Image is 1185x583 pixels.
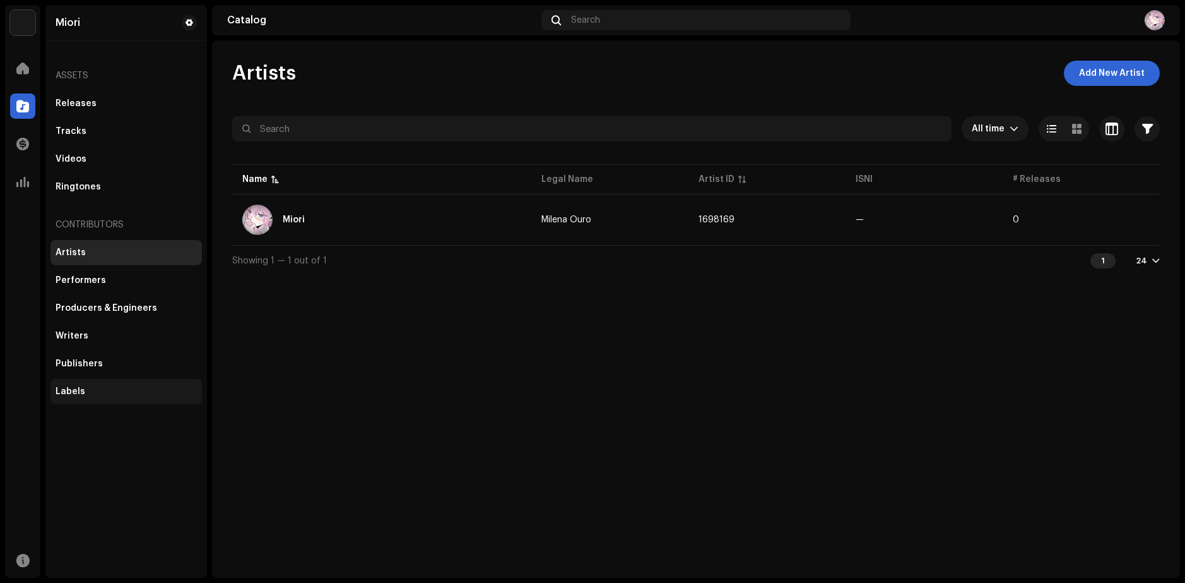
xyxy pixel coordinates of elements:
img: 56e5c391-dc77-4d4b-b04c-b6312ff15e31 [242,205,273,235]
div: Writers [56,331,88,341]
re-m-nav-item: Labels [50,379,202,404]
span: Milena Ouro [541,215,591,224]
span: 0 [1013,215,1019,224]
span: Search [571,15,600,25]
div: Releases [56,99,97,109]
div: Artists [56,248,86,258]
re-m-nav-item: Writers [50,323,202,349]
div: Miori [283,215,305,224]
div: Videos [56,154,86,164]
img: cc033653-9bde-4929-ac82-34419a7d7245 [1145,10,1165,30]
img: de0d2825-999c-4937-b35a-9adca56ee094 [10,10,35,35]
div: 24 [1136,256,1147,266]
div: dropdown trigger [1010,116,1018,141]
span: — [856,215,864,224]
re-m-nav-item: Performers [50,268,202,293]
re-m-nav-item: Videos [50,147,202,172]
div: Tracks [56,126,86,136]
re-m-nav-item: Ringtones [50,174,202,200]
span: Add New Artist [1079,61,1145,86]
div: Performers [56,275,106,285]
div: Catalog [227,15,536,25]
div: Miori [56,18,80,28]
re-m-nav-item: Producers & Engineers [50,296,202,321]
div: Name [242,173,268,186]
div: Publishers [56,359,103,369]
button: Add New Artist [1064,61,1160,86]
span: Showing 1 — 1 out of 1 [232,256,327,265]
re-m-nav-item: Publishers [50,351,202,376]
re-m-nav-item: Releases [50,91,202,116]
div: Labels [56,387,85,397]
re-m-nav-item: Tracks [50,119,202,144]
span: All time [972,116,1010,141]
div: 1 [1090,253,1116,268]
div: Producers & Engineers [56,303,157,313]
div: Ringtones [56,182,101,192]
re-a-nav-header: Contributors [50,210,202,240]
re-m-nav-item: Artists [50,240,202,265]
re-a-nav-header: Assets [50,61,202,91]
div: Artist ID [699,173,734,186]
input: Search [232,116,952,141]
span: 1698169 [699,215,734,224]
span: Artists [232,61,296,86]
